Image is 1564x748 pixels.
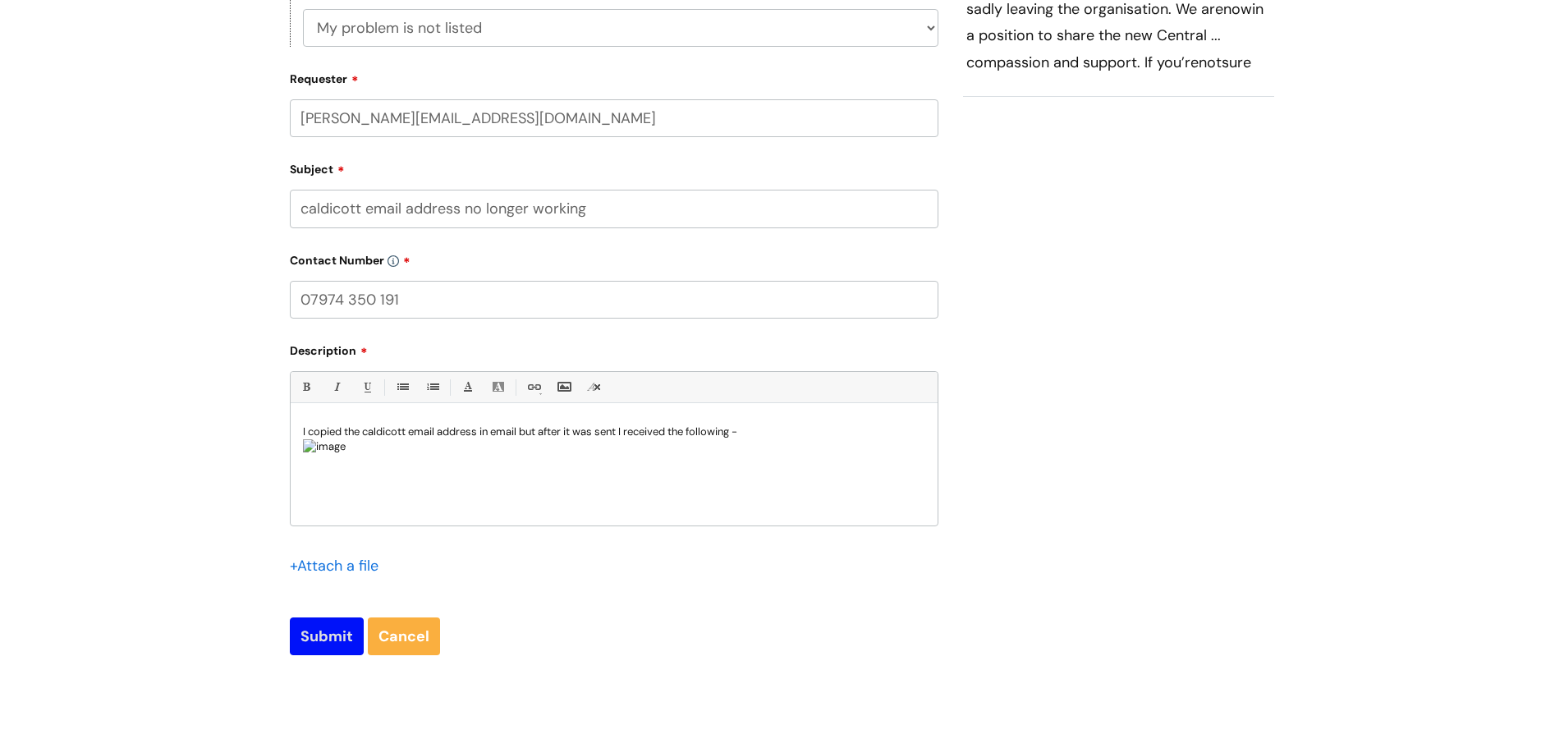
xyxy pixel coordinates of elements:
[303,439,346,454] img: image
[488,377,508,397] a: Back Color
[296,377,316,397] a: Bold (Ctrl-B)
[388,255,399,267] img: info-icon.svg
[290,556,297,576] span: +
[326,377,346,397] a: Italic (Ctrl-I)
[290,248,938,268] label: Contact Number
[303,424,925,439] p: I copied the caldicott email address in email but after it was sent I received the following -
[290,99,938,137] input: Email
[584,377,604,397] a: Remove formatting (Ctrl-\)
[290,553,388,579] div: Attach a file
[290,617,364,655] input: Submit
[290,338,938,358] label: Description
[553,377,574,397] a: Insert Image...
[290,157,938,177] label: Subject
[457,377,478,397] a: Font Color
[356,377,377,397] a: Underline(Ctrl-U)
[368,617,440,655] a: Cancel
[422,377,443,397] a: 1. Ordered List (Ctrl-Shift-8)
[290,67,938,86] label: Requester
[1199,53,1222,72] span: not
[392,377,412,397] a: • Unordered List (Ctrl-Shift-7)
[523,377,544,397] a: Link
